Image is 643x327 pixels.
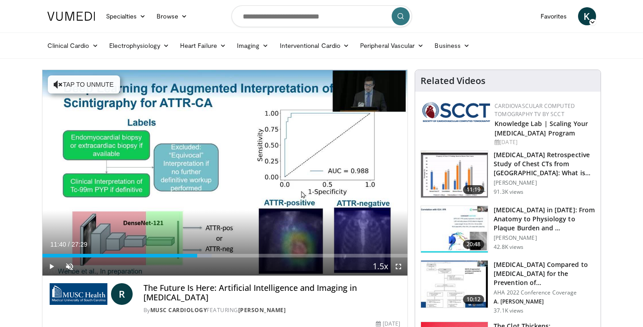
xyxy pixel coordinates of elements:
a: Specialties [101,7,152,25]
a: K [578,7,596,25]
a: Business [429,37,475,55]
h3: [MEDICAL_DATA] Compared to [MEDICAL_DATA] for the Prevention of… [494,260,595,287]
input: Search topics, interventions [231,5,412,27]
a: Browse [151,7,193,25]
p: [PERSON_NAME] [494,234,595,242]
p: 37.1K views [494,307,523,314]
span: 27:29 [71,241,87,248]
span: 20:48 [463,240,485,249]
div: Progress Bar [42,254,408,257]
button: Play [42,257,60,276]
h4: Related Videos [421,75,486,86]
a: Electrophysiology [104,37,175,55]
h3: [MEDICAL_DATA] Retrospective Study of Chest CTs from [GEOGRAPHIC_DATA]: What is the Re… [494,150,595,178]
button: Fullscreen [389,257,407,276]
img: VuMedi Logo [47,12,95,21]
a: Interventional Cardio [274,37,355,55]
span: 10:12 [463,295,485,304]
img: 7c0f9b53-1609-4588-8498-7cac8464d722.150x105_q85_crop-smart_upscale.jpg [421,261,488,308]
div: By FEATURING [143,306,401,314]
a: [PERSON_NAME] [238,306,286,314]
a: Imaging [231,37,274,55]
span: / [68,241,70,248]
a: R [111,283,133,305]
a: Clinical Cardio [42,37,104,55]
a: Peripheral Vascular [355,37,429,55]
video-js: Video Player [42,70,408,276]
h4: The Future Is Here: Artificial Intelligence and Imaging in [MEDICAL_DATA] [143,283,401,303]
p: 91.3K views [494,188,523,196]
p: A. [PERSON_NAME] [494,298,595,305]
div: [DATE] [495,138,593,146]
a: Knowledge Lab | Scaling Your [MEDICAL_DATA] Program [495,119,588,137]
p: [PERSON_NAME] [494,179,595,187]
p: 42.8K views [494,243,523,251]
a: 10:12 [MEDICAL_DATA] Compared to [MEDICAL_DATA] for the Prevention of… AHA 2022 Conference Covera... [421,260,595,314]
span: 11:40 [51,241,66,248]
img: 51a70120-4f25-49cc-93a4-67582377e75f.png.150x105_q85_autocrop_double_scale_upscale_version-0.2.png [422,102,490,122]
a: 20:48 [MEDICAL_DATA] in [DATE]: From Anatomy to Physiology to Plaque Burden and … [PERSON_NAME] 4... [421,206,595,253]
p: AHA 2022 Conference Coverage [494,289,595,296]
img: 823da73b-7a00-425d-bb7f-45c8b03b10c3.150x105_q85_crop-smart_upscale.jpg [421,206,488,253]
a: MUSC Cardiology [150,306,207,314]
img: MUSC Cardiology [50,283,107,305]
button: Tap to unmute [48,75,120,93]
a: Cardiovascular Computed Tomography TV by SCCT [495,102,575,118]
h3: [MEDICAL_DATA] in [DATE]: From Anatomy to Physiology to Plaque Burden and … [494,206,595,233]
button: Unmute [60,257,79,276]
a: Heart Failure [175,37,231,55]
button: Playback Rate [371,257,389,276]
span: 11:19 [463,185,485,194]
a: Favorites [535,7,573,25]
img: c2eb46a3-50d3-446d-a553-a9f8510c7760.150x105_q85_crop-smart_upscale.jpg [421,151,488,198]
a: 11:19 [MEDICAL_DATA] Retrospective Study of Chest CTs from [GEOGRAPHIC_DATA]: What is the Re… [PE... [421,150,595,198]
